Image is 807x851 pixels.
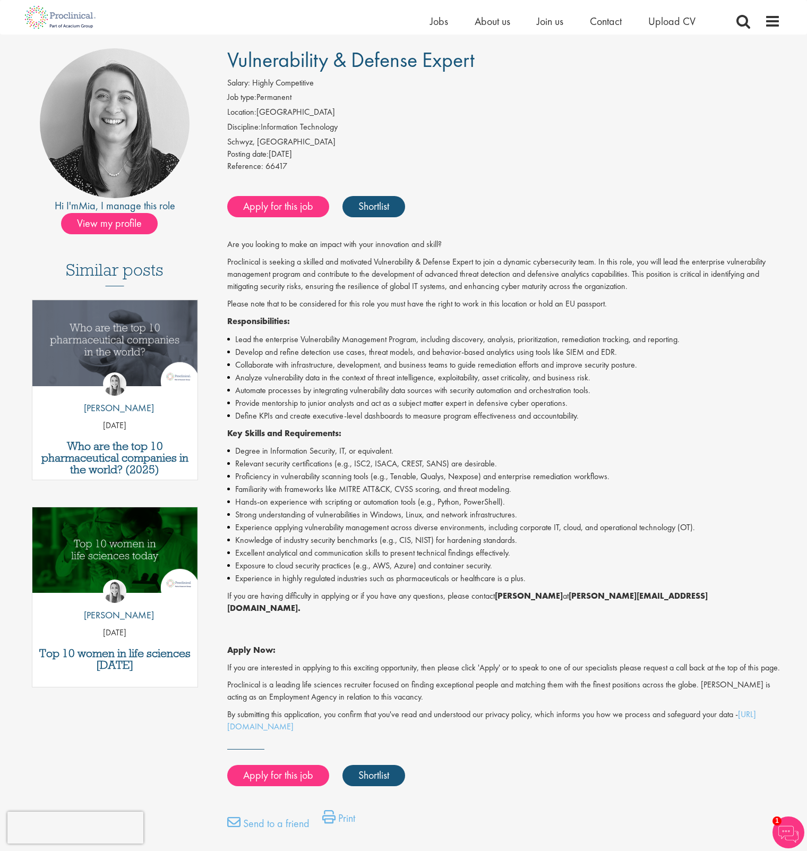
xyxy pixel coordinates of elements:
a: Apply for this job [227,765,329,786]
li: Information Technology [227,121,781,136]
img: Top 10 pharmaceutical companies in the world 2025 [32,300,198,386]
div: [DATE] [227,148,781,160]
a: Link to a post [32,300,198,394]
li: Strong understanding of vulnerabilities in Windows, Linux, and network infrastructures. [227,508,781,521]
li: Automate processes by integrating vulnerability data sources with security automation and orchest... [227,384,781,397]
p: [PERSON_NAME] [76,401,154,415]
li: Lead the enterprise Vulnerability Management Program, including discovery, analysis, prioritizati... [227,333,781,346]
li: [GEOGRAPHIC_DATA] [227,106,781,121]
div: Hi I'm , I manage this role [27,198,203,214]
a: Print [322,810,355,831]
p: Are you looking to make an impact with your innovation and skill? [227,239,781,251]
a: Hannah Burke [PERSON_NAME] [76,580,154,627]
li: Familiarity with frameworks like MITRE ATT&CK, CVSS scoring, and threat modeling. [227,483,781,496]
a: Apply for this job [227,196,329,217]
img: Hannah Burke [103,372,126,396]
p: By submitting this application, you confirm that you've read and understood our privacy policy, w... [227,709,781,733]
li: Proficiency in vulnerability scanning tools (e.g., Tenable, Qualys, Nexpose) and enterprise remed... [227,470,781,483]
h3: Similar posts [66,261,164,286]
a: [URL][DOMAIN_NAME] [227,709,756,732]
strong: Apply Now: [227,644,276,656]
span: Highly Competitive [252,77,314,88]
span: View my profile [61,213,158,234]
p: Proclinical is seeking a skilled and motivated Vulnerability & Defense Expert to join a dynamic c... [227,256,781,293]
li: Collaborate with infrastructure, development, and business teams to guide remediation efforts and... [227,359,781,371]
a: Who are the top 10 pharmaceutical companies in the world? (2025) [38,440,192,475]
li: Excellent analytical and communication skills to present technical findings effectively. [227,547,781,559]
iframe: reCAPTCHA [7,812,143,844]
p: [DATE] [32,627,198,639]
p: [PERSON_NAME] [76,608,154,622]
img: Top 10 women in life sciences today [32,507,198,593]
strong: [PERSON_NAME] [495,590,563,601]
p: [DATE] [32,420,198,432]
a: Jobs [430,14,448,28]
p: If you are having difficulty in applying or if you have any questions, please contact at [227,590,781,615]
a: Mia [79,199,96,212]
label: Job type: [227,91,256,104]
div: Schwyz, [GEOGRAPHIC_DATA] [227,136,781,148]
a: Shortlist [342,765,405,786]
li: Degree in Information Security, IT, or equivalent. [227,445,781,457]
li: Hands-on experience with scripting or automation tools (e.g., Python, PowerShell). [227,496,781,508]
strong: Responsibilities: [227,316,290,327]
label: Location: [227,106,256,118]
span: 66417 [265,160,287,172]
li: Provide mentorship to junior analysts and act as a subject matter expert in defensive cyber opera... [227,397,781,410]
strong: [PERSON_NAME][EMAIL_ADDRESS][DOMAIN_NAME]. [227,590,708,614]
a: Send to a friend [227,815,310,837]
a: Upload CV [648,14,696,28]
a: Shortlist [342,196,405,217]
a: View my profile [61,215,168,229]
a: Contact [590,14,622,28]
label: Reference: [227,160,263,173]
a: Hannah Burke [PERSON_NAME] [76,372,154,420]
a: Join us [537,14,563,28]
li: Relevant security certifications (e.g., ISC2, ISACA, CREST, SANS) are desirable. [227,457,781,470]
li: Define KPIs and create executive-level dashboards to measure program effectiveness and accountabi... [227,410,781,422]
li: Knowledge of industry security benchmarks (e.g., CIS, NIST) for hardening standards. [227,534,781,547]
p: Please note that to be considered for this role you must have the right to work in this location ... [227,298,781,310]
li: Experience in highly regulated industries such as pharmaceuticals or healthcare is a plus. [227,572,781,585]
li: Analyze vulnerability data in the context of threat intelligence, exploitability, asset criticali... [227,371,781,384]
strong: Key Skills and Requirements: [227,428,341,439]
a: About us [475,14,510,28]
span: Posting date: [227,148,269,159]
li: Develop and refine detection use cases, threat models, and behavior-based analytics using tools l... [227,346,781,359]
p: If you are interested in applying to this exciting opportunity, then please click 'Apply' or to s... [227,662,781,674]
div: Job description [227,239,781,733]
img: Hannah Burke [103,580,126,603]
img: imeage of recruiter Mia Kellerman [40,48,190,198]
li: Permanent [227,91,781,106]
label: Discipline: [227,121,261,133]
label: Salary: [227,77,250,89]
li: Exposure to cloud security practices (e.g., AWS, Azure) and container security. [227,559,781,572]
span: 1 [772,816,782,826]
a: Link to a post [32,507,198,601]
a: Top 10 women in life sciences [DATE] [38,648,192,671]
li: Experience applying vulnerability management across diverse environments, including corporate IT,... [227,521,781,534]
img: Chatbot [772,816,804,848]
span: Vulnerability & Defense Expert [227,46,475,73]
p: Proclinical is a leading life sciences recruiter focused on finding exceptional people and matchi... [227,679,781,703]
